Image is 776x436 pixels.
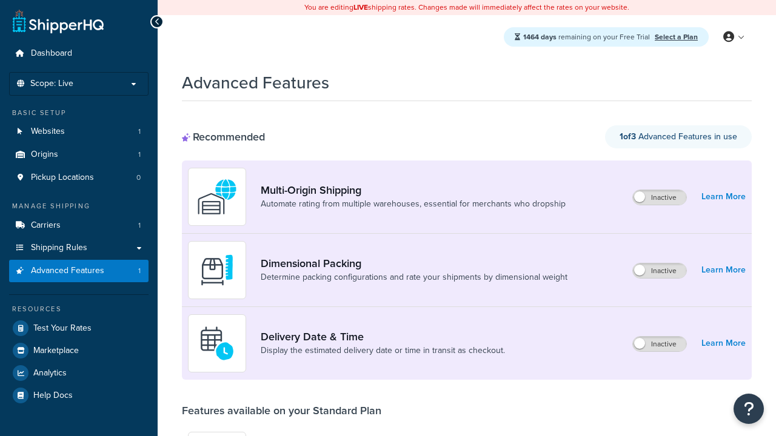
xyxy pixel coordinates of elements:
[620,130,737,143] span: Advanced Features in use
[9,167,149,189] li: Pickup Locations
[9,304,149,314] div: Resources
[633,263,686,278] label: Inactive
[701,188,746,205] a: Learn More
[9,340,149,362] a: Marketplace
[9,201,149,211] div: Manage Shipping
[655,31,698,42] a: Select a Plan
[620,130,636,143] strong: 1 of 3
[9,214,149,237] li: Carriers
[701,335,746,352] a: Learn More
[33,391,73,401] span: Help Docs
[136,173,141,183] span: 0
[261,198,566,210] a: Automate rating from multiple warehouses, essential for merchants who dropship
[138,150,141,160] span: 1
[9,144,149,166] li: Origins
[31,173,94,183] span: Pickup Locations
[9,121,149,143] a: Websites1
[261,257,567,270] a: Dimensional Packing
[182,71,329,94] h1: Advanced Features
[633,190,686,205] label: Inactive
[138,127,141,137] span: 1
[9,260,149,282] li: Advanced Features
[523,31,557,42] strong: 1464 days
[9,237,149,259] a: Shipping Rules
[9,42,149,65] a: Dashboard
[9,121,149,143] li: Websites
[353,2,368,13] b: LIVE
[196,322,238,365] img: gfkeb5ejjkALwAAAABJRU5ErkJggg==
[261,345,505,357] a: Display the estimated delivery date or time in transit as checkout.
[33,368,67,378] span: Analytics
[9,260,149,282] a: Advanced Features1
[633,337,686,351] label: Inactive
[138,266,141,276] span: 1
[182,130,265,144] div: Recommended
[196,249,238,291] img: DTVBYsAAAAAASUVORK5CYII=
[9,214,149,237] a: Carriers1
[31,48,72,59] span: Dashboard
[734,394,764,424] button: Open Resource Center
[30,79,73,89] span: Scope: Live
[9,144,149,166] a: Origins1
[261,271,567,283] a: Determine packing configurations and rate your shipments by dimensional weight
[9,108,149,118] div: Basic Setup
[261,330,505,343] a: Delivery Date & Time
[31,266,104,276] span: Advanced Features
[523,31,652,42] span: remaining on your Free Trial
[33,323,92,334] span: Test Your Rates
[31,150,58,160] span: Origins
[9,167,149,189] a: Pickup Locations0
[196,176,238,218] img: WatD5o0RtDAAAAAElFTkSuQmCC
[31,220,61,231] span: Carriers
[31,127,65,137] span: Websites
[701,262,746,279] a: Learn More
[33,346,79,356] span: Marketplace
[9,362,149,384] a: Analytics
[31,243,87,253] span: Shipping Rules
[9,317,149,339] a: Test Your Rates
[182,404,381,417] div: Features available on your Standard Plan
[138,220,141,231] span: 1
[261,183,566,197] a: Multi-Origin Shipping
[9,385,149,406] a: Help Docs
